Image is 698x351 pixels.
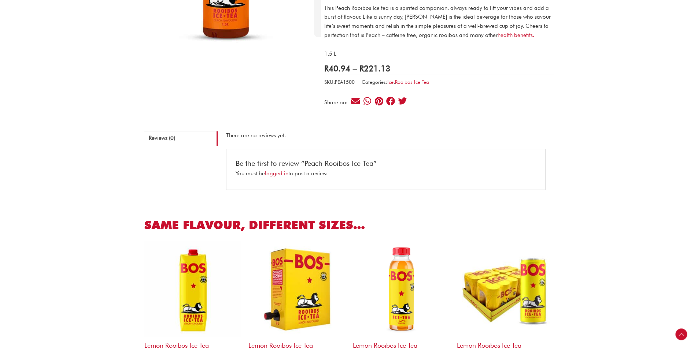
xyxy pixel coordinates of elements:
span: Be the first to review “Peach Rooibos Ice Tea” [236,152,377,168]
div: Share on whatsapp [362,96,372,106]
a: logged in [265,170,288,177]
h2: Lemon Rooibos Ice Tea [144,337,241,350]
bdi: 221.13 [359,63,390,73]
bdi: 40.94 [324,63,350,73]
div: Share on facebook [386,96,396,106]
img: Lemon Rooibos Ice Tea [457,241,554,337]
h2: Same flavour, different sizes… [144,217,554,233]
p: You must be to post a review. [236,169,536,178]
p: 1.5 L [324,49,554,59]
p: There are no reviews yet. [226,131,546,140]
div: Share on pinterest [374,96,384,106]
h2: Lemon Rooibos Ice Tea [353,337,450,350]
a: Reviews (0) [144,131,218,146]
img: Lemon Rooibos Ice Tea [248,241,345,337]
div: Share on: [324,100,350,105]
span: R [359,63,364,73]
img: Lemon Rooibos Ice Tea [144,241,241,337]
span: SKU: [324,78,355,87]
h2: Lemon Rooibos Ice Tea [248,337,345,350]
span: – [353,63,357,73]
p: This Peach Rooibos Ice tea is a spirited companion, always ready to lift your vibes and add a bur... [324,4,554,40]
span: Categories: , [362,78,429,87]
div: Share on twitter [398,96,407,106]
a: Rooibos Ice Tea [395,79,429,85]
a: Ice [387,79,394,85]
span: PEA1500 [335,79,355,85]
h2: Lemon Rooibos Ice Tea [457,337,554,350]
img: Lemon Rooibos Ice Tea [353,241,450,337]
a: health benefits. [498,32,534,38]
span: R [324,63,329,73]
div: Share on email [351,96,361,106]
